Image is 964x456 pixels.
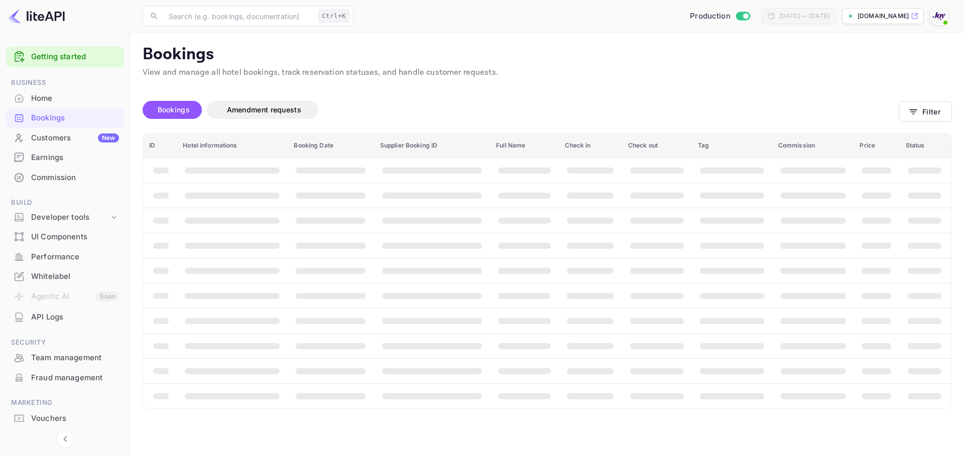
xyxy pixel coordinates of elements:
[779,12,829,21] div: [DATE] — [DATE]
[318,10,349,23] div: Ctrl+K
[6,337,124,348] span: Security
[931,8,947,24] img: With Joy
[6,108,124,128] div: Bookings
[490,133,559,158] th: Full Name
[6,368,124,387] a: Fraud management
[31,152,119,164] div: Earnings
[6,197,124,208] span: Build
[31,251,119,263] div: Performance
[6,409,124,427] a: Vouchers
[6,267,124,286] div: Whitelabel
[6,308,124,326] a: API Logs
[98,133,119,142] div: New
[559,133,622,158] th: Check in
[227,105,301,114] span: Amendment requests
[158,105,190,114] span: Bookings
[374,133,490,158] th: Supplier Booking ID
[143,133,177,158] th: ID
[6,108,124,127] a: Bookings
[622,133,692,158] th: Check out
[31,112,119,124] div: Bookings
[6,47,124,67] div: Getting started
[6,128,124,147] a: CustomersNew
[6,247,124,267] div: Performance
[177,133,288,158] th: Hotel informations
[900,133,951,158] th: Status
[143,101,899,119] div: account-settings tabs
[6,409,124,428] div: Vouchers
[899,101,952,122] button: Filter
[8,8,65,24] img: LiteAPI logo
[6,148,124,168] div: Earnings
[6,348,124,368] div: Team management
[692,133,772,158] th: Tag
[6,368,124,388] div: Fraud management
[31,172,119,184] div: Commission
[6,348,124,367] a: Team management
[858,12,909,21] p: [DOMAIN_NAME]
[6,89,124,107] a: Home
[6,227,124,247] div: UI Components
[772,133,854,158] th: Commission
[143,133,951,408] table: booking table
[6,209,124,226] div: Developer tools
[31,413,119,424] div: Vouchers
[163,6,314,26] input: Search (e.g. bookings, documentation)
[31,372,119,384] div: Fraud management
[31,231,119,243] div: UI Components
[6,128,124,148] div: CustomersNew
[686,11,754,22] div: Switch to Sandbox mode
[143,67,952,79] p: View and manage all hotel bookings, track reservation statuses, and handle customer requests.
[31,93,119,104] div: Home
[288,133,374,158] th: Booking Date
[31,312,119,323] div: API Logs
[6,168,124,187] a: Commission
[6,267,124,285] a: Whitelabel
[31,271,119,282] div: Whitelabel
[6,148,124,167] a: Earnings
[6,247,124,266] a: Performance
[56,430,74,448] button: Collapse navigation
[854,133,899,158] th: Price
[31,212,109,223] div: Developer tools
[31,352,119,364] div: Team management
[6,89,124,108] div: Home
[143,45,952,65] p: Bookings
[6,397,124,408] span: Marketing
[31,51,119,63] a: Getting started
[31,132,119,144] div: Customers
[6,308,124,327] div: API Logs
[6,227,124,246] a: UI Components
[6,168,124,188] div: Commission
[690,11,731,22] span: Production
[6,77,124,88] span: Business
